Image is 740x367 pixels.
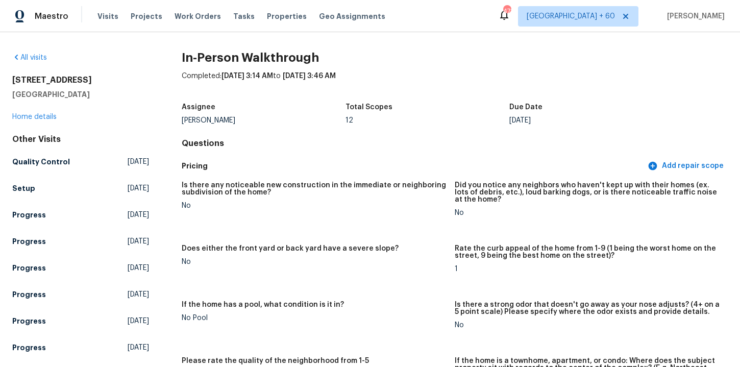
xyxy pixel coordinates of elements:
[346,104,392,111] h5: Total Scopes
[12,179,149,198] a: Setup[DATE]
[182,71,728,97] div: Completed: to
[12,342,46,353] h5: Progress
[267,11,307,21] span: Properties
[128,289,149,300] span: [DATE]
[182,161,646,172] h5: Pricing
[182,357,369,364] h5: Please rate the quality of the neighborhood from 1-5
[12,183,35,193] h5: Setup
[128,183,149,193] span: [DATE]
[131,11,162,21] span: Projects
[12,263,46,273] h5: Progress
[233,13,255,20] span: Tasks
[182,104,215,111] h5: Assignee
[12,312,149,330] a: Progress[DATE]
[509,117,673,124] div: [DATE]
[455,265,720,273] div: 1
[503,6,510,16] div: 471
[97,11,118,21] span: Visits
[455,182,720,203] h5: Did you notice any neighbors who haven't kept up with their homes (ex. lots of debris, etc.), lou...
[128,210,149,220] span: [DATE]
[12,89,149,100] h5: [GEOGRAPHIC_DATA]
[12,289,46,300] h5: Progress
[182,182,447,196] h5: Is there any noticeable new construction in the immediate or neighboring subdivision of the home?
[650,160,724,173] span: Add repair scope
[128,236,149,247] span: [DATE]
[12,236,46,247] h5: Progress
[12,75,149,85] h2: [STREET_ADDRESS]
[128,342,149,353] span: [DATE]
[12,316,46,326] h5: Progress
[12,113,57,120] a: Home details
[319,11,385,21] span: Geo Assignments
[35,11,68,21] span: Maestro
[455,322,720,329] div: No
[128,157,149,167] span: [DATE]
[12,232,149,251] a: Progress[DATE]
[12,134,149,144] div: Other Visits
[128,316,149,326] span: [DATE]
[128,263,149,273] span: [DATE]
[12,54,47,61] a: All visits
[663,11,725,21] span: [PERSON_NAME]
[12,285,149,304] a: Progress[DATE]
[182,117,346,124] div: [PERSON_NAME]
[509,104,542,111] h5: Due Date
[12,206,149,224] a: Progress[DATE]
[455,301,720,315] h5: Is there a strong odor that doesn't go away as your nose adjusts? (4+ on a 5 point scale) Please ...
[182,202,447,209] div: No
[182,245,399,252] h5: Does either the front yard or back yard have a severe slope?
[12,153,149,171] a: Quality Control[DATE]
[283,72,336,80] span: [DATE] 3:46 AM
[182,258,447,265] div: No
[12,259,149,277] a: Progress[DATE]
[527,11,615,21] span: [GEOGRAPHIC_DATA] + 60
[12,338,149,357] a: Progress[DATE]
[455,245,720,259] h5: Rate the curb appeal of the home from 1-9 (1 being the worst home on the street, 9 being the best...
[182,53,728,63] h2: In-Person Walkthrough
[182,301,344,308] h5: If the home has a pool, what condition is it in?
[12,210,46,220] h5: Progress
[182,138,728,149] h4: Questions
[455,209,720,216] div: No
[12,157,70,167] h5: Quality Control
[182,314,447,322] div: No Pool
[175,11,221,21] span: Work Orders
[646,157,728,176] button: Add repair scope
[346,117,509,124] div: 12
[221,72,273,80] span: [DATE] 3:14 AM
